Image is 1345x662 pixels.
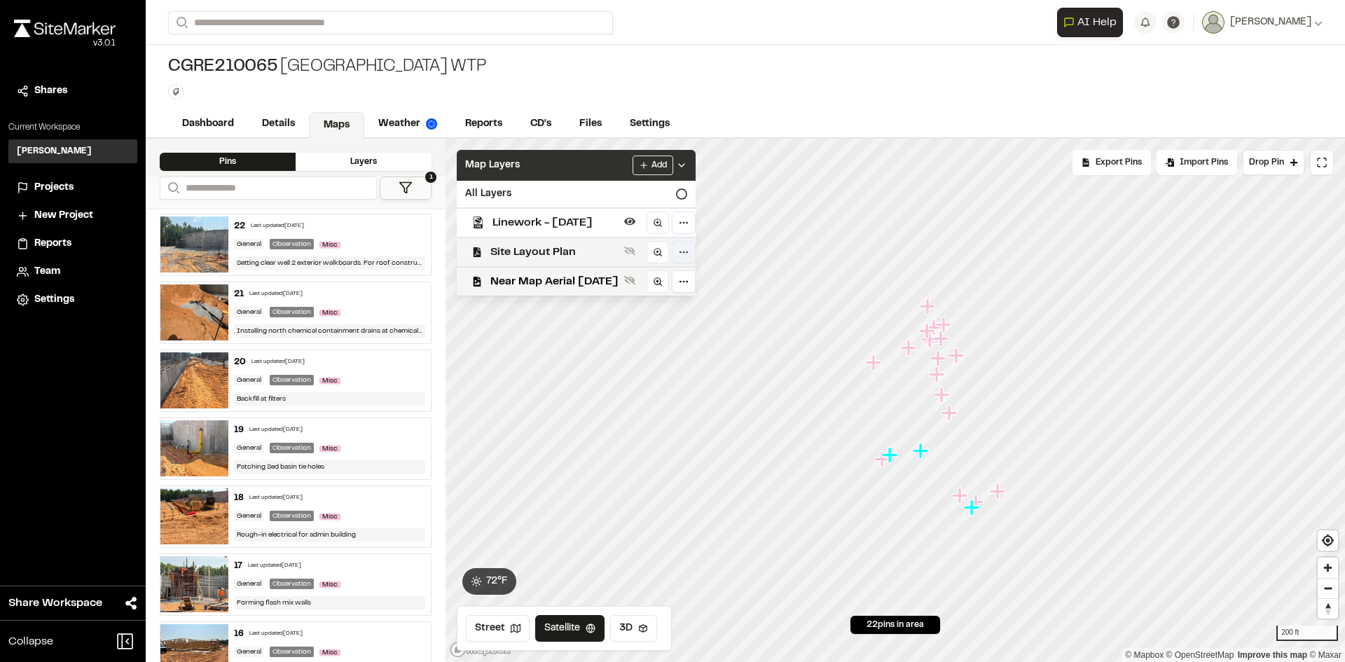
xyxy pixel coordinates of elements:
h3: [PERSON_NAME] [17,145,92,158]
span: Misc [319,242,340,248]
div: 16 [234,628,244,640]
div: Map marker [964,499,982,517]
button: 3D [610,615,657,642]
button: Drop Pin [1243,150,1304,175]
button: Zoom out [1318,578,1338,598]
span: AI Help [1077,14,1117,31]
canvas: Map [446,139,1345,662]
a: Settings [616,111,684,137]
span: Misc [319,649,340,656]
a: Reports [17,236,129,251]
div: Setting clear well 2 exterior walkboards. For roof construction [234,256,426,270]
div: Map marker [952,487,970,505]
div: Import Pins into your project [1157,150,1237,175]
a: Settings [17,292,129,308]
button: Reset bearing to north [1318,598,1338,619]
span: Near Map Aerial [DATE] [490,273,619,290]
div: Last updated [DATE] [249,290,303,298]
div: Map marker [926,319,944,337]
div: 19 [234,424,244,436]
span: Misc [319,378,340,384]
a: Reports [451,111,516,137]
div: Layers [296,153,432,171]
div: Oh geez...please don't... [14,37,116,50]
button: [PERSON_NAME] [1202,11,1323,34]
div: Map marker [913,442,931,460]
span: Misc [319,513,340,520]
button: 1 [380,177,432,200]
img: file [160,352,228,408]
span: Zoom out [1318,579,1338,598]
span: Linework - [DATE] [492,214,619,231]
div: Map marker [941,404,960,422]
a: OpenStreetMap [1166,650,1234,660]
a: New Project [17,208,129,223]
div: Map marker [930,350,949,368]
button: Show layer [621,272,638,289]
span: Misc [319,581,340,588]
p: Current Workspace [8,121,137,134]
div: General [234,579,264,589]
img: file [160,216,228,273]
div: Backfill at filters [234,392,426,406]
button: Open AI Assistant [1057,8,1123,37]
span: Collapse [8,633,53,650]
span: Misc [319,446,340,452]
img: precipai.png [426,118,437,130]
div: Last updated [DATE] [249,426,303,434]
span: Reports [34,236,71,251]
span: Import Pins [1180,156,1228,169]
div: Map marker [919,322,937,340]
button: Street [466,615,530,642]
span: Drop Pin [1249,156,1284,169]
div: Map marker [922,331,940,349]
span: [PERSON_NAME] [1230,15,1311,30]
div: General [234,647,264,657]
span: Export Pins [1096,156,1142,169]
span: Team [34,264,60,280]
button: 72°F [462,568,516,595]
div: Observation [270,511,314,521]
div: Map marker [882,446,900,464]
div: Last updated [DATE] [251,222,304,230]
div: [GEOGRAPHIC_DATA] WTP [168,56,486,78]
a: Team [17,264,129,280]
div: 200 ft [1276,626,1338,641]
span: 1 [425,172,436,183]
div: Last updated [DATE] [249,630,303,638]
div: Map marker [968,493,986,511]
div: 18 [234,492,244,504]
a: Details [248,111,309,137]
div: Map marker [949,347,967,365]
button: Find my location [1318,530,1338,551]
a: Map feedback [1238,650,1307,660]
div: Last updated [DATE] [249,494,303,502]
span: New Project [34,208,93,223]
div: General [234,511,264,521]
div: Installing north chemical containment drains at chemical feed building [234,324,426,338]
img: rebrand.png [14,20,116,37]
a: Zoom to layer [647,212,669,234]
div: No pins available to export [1072,150,1151,175]
a: Shares [17,83,129,99]
span: Add [651,159,667,172]
img: file [160,284,228,340]
div: Map marker [920,298,938,316]
div: Last updated [DATE] [248,562,301,570]
div: General [234,239,264,249]
button: Zoom in [1318,558,1338,578]
a: Mapbox [1125,650,1164,660]
div: 22 [234,220,245,233]
div: Open AI Assistant [1057,8,1129,37]
img: User [1202,11,1225,34]
div: 17 [234,560,242,572]
a: Mapbox logo [450,642,511,658]
div: Observation [270,375,314,385]
a: CD's [516,111,565,137]
a: Weather [364,111,451,137]
div: Forming flash mix walls [234,596,426,609]
div: Map marker [990,483,1008,501]
div: Pins [160,153,296,171]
